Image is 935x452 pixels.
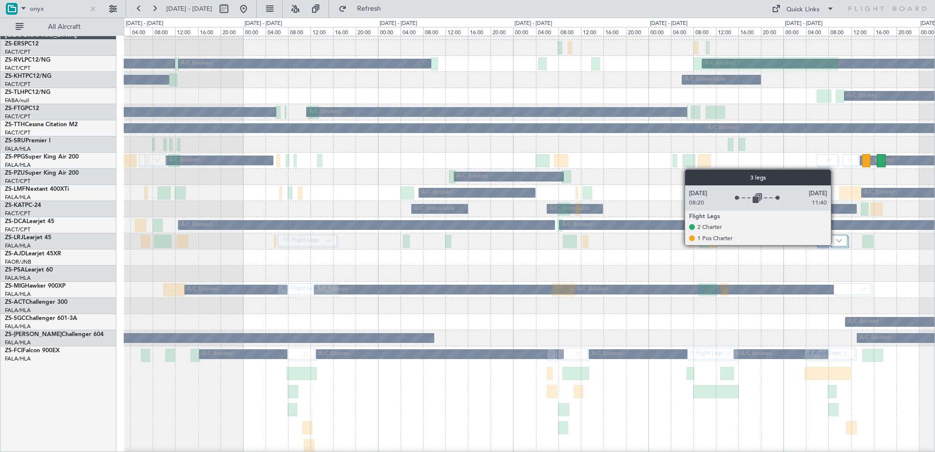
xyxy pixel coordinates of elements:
span: All Aircraft [25,23,103,30]
a: ZS-SGCChallenger 601-3A [5,316,77,321]
div: 12:00 [716,27,738,36]
button: All Aircraft [11,19,106,35]
span: [DATE] - [DATE] [166,4,212,13]
div: [DATE] - [DATE] [126,20,163,28]
label: 3 Flight Legs [691,350,723,358]
div: 00:00 [783,27,806,36]
span: ZS-LRJ [5,235,23,241]
div: 04:00 [806,27,828,36]
img: arrow-gray.svg [847,158,853,162]
div: A/C Booked [457,169,488,184]
div: 12:00 [581,27,603,36]
a: FACT/CPT [5,129,30,136]
span: ZS-PZU [5,170,25,176]
a: FALA/HLA [5,242,31,249]
div: A/C Booked [592,347,623,362]
div: A/C Booked [577,282,608,297]
a: ZS-PZUSuper King Air 200 [5,170,79,176]
label: 10 Flight Legs [283,237,326,245]
span: ZS-SGC [5,316,25,321]
a: FAOR/JNB [5,258,31,266]
span: ZS-LMF [5,186,25,192]
a: FALA/HLA [5,145,31,153]
a: FACT/CPT [5,65,30,72]
div: A/C Booked [181,218,212,232]
a: ZS-TLHPC12/NG [5,90,50,95]
span: ZS-FCI [5,348,22,354]
span: ZS-PPG [5,154,25,160]
div: A/C Booked [187,282,218,297]
span: ZS-RVL [5,57,24,63]
label: 13 Flight Legs [283,285,327,294]
div: 20:00 [221,27,243,36]
div: A/C Booked [422,185,452,200]
div: 16:00 [738,27,761,36]
div: [DATE] - [DATE] [379,20,417,28]
div: 16:00 [468,27,490,36]
div: 04:00 [536,27,558,36]
img: arrow-gray.svg [836,239,842,243]
button: Quick Links [767,1,839,17]
div: A/C Unavailable [414,202,455,216]
a: FACT/CPT [5,178,30,185]
span: ZS-ACT [5,299,25,305]
img: gray-close.svg [301,349,310,358]
div: A/C Booked [757,202,788,216]
div: [DATE] - [DATE] [514,20,552,28]
span: ZS-MIG [5,283,25,289]
a: FACT/CPT [5,226,30,233]
div: A/C Booked [860,331,890,345]
a: FACT/CPT [5,81,30,88]
span: ZS-ERS [5,41,24,47]
a: ZS-SRUPremier I [5,138,50,144]
div: 20:00 [626,27,648,36]
div: 00:00 [513,27,535,36]
div: 04:00 [130,27,153,36]
div: 04:00 [266,27,288,36]
a: FALA/HLA [5,307,31,314]
div: 16:00 [198,27,221,36]
div: 12:00 [311,27,333,36]
div: Quick Links [786,5,820,15]
img: arrow-gray.svg [155,158,160,162]
a: ZS-MIGHawker 900XP [5,283,66,289]
div: 08:00 [558,27,581,36]
div: A/C Booked [864,185,895,200]
div: A/C Booked [319,347,350,362]
div: A/C Unavailable [550,202,590,216]
span: Refresh [349,5,390,12]
div: 08:00 [828,27,851,36]
img: arrow-gray.svg [826,158,832,162]
div: A/C Booked [847,89,878,103]
a: FACT/CPT [5,113,30,120]
img: arrow-gray.svg [326,239,332,243]
div: 20:00 [896,27,919,36]
span: ZS-PSA [5,267,25,273]
label: 4 Flight Legs [809,350,841,358]
a: ZS-TTHCessna Citation M2 [5,122,78,128]
a: FALA/HLA [5,291,31,298]
a: ZS-KHTPC12/NG [5,73,51,79]
div: A/C Booked [562,218,593,232]
a: FACT/CPT [5,48,30,56]
div: A/C Booked [309,105,340,119]
a: ZS-FCIFalcon 900EX [5,348,60,354]
div: [DATE] - [DATE] [245,20,282,28]
div: A/C Booked [181,56,212,71]
img: arrow-gray.svg [327,287,333,291]
a: ZS-RVLPC12/NG [5,57,50,63]
div: [DATE] - [DATE] [650,20,688,28]
a: FALA/HLA [5,323,31,330]
a: ZS-ACTChallenger 300 [5,299,67,305]
a: ZS-FTGPC12 [5,106,39,112]
a: FALA/HLA [5,355,31,362]
a: ZS-[PERSON_NAME]Challenger 604 [5,332,104,338]
span: ZS-AJD [5,251,25,257]
a: ZS-AJDLearjet 45XR [5,251,61,257]
div: 08:00 [423,27,445,36]
img: arrow-gray.svg [860,287,866,291]
div: 08:00 [693,27,716,36]
a: ZS-PPGSuper King Air 200 [5,154,79,160]
a: FALA/HLA [5,161,31,169]
a: ZS-LMFNextant 400XTi [5,186,69,192]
